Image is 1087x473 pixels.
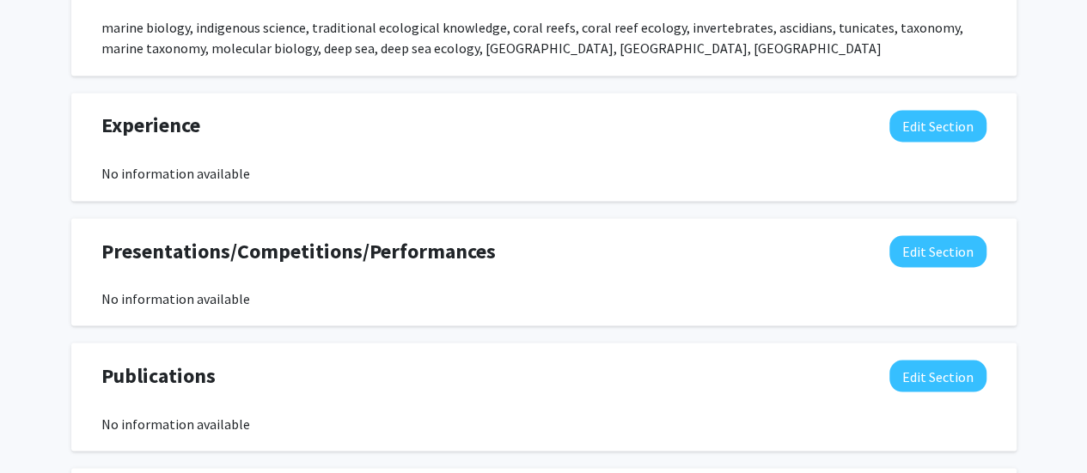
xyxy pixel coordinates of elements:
[101,17,986,58] div: marine biology, indigenous science, traditional ecological knowledge, coral reefs, coral reef eco...
[13,396,73,460] iframe: Chat
[889,360,986,391] button: Edit Publications
[101,110,200,141] span: Experience
[101,413,986,434] div: No information available
[101,235,496,266] span: Presentations/Competitions/Performances
[889,110,986,142] button: Edit Experience
[889,235,986,267] button: Edit Presentations/Competitions/Performances
[101,288,986,308] div: No information available
[101,163,986,184] div: No information available
[101,360,216,391] span: Publications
